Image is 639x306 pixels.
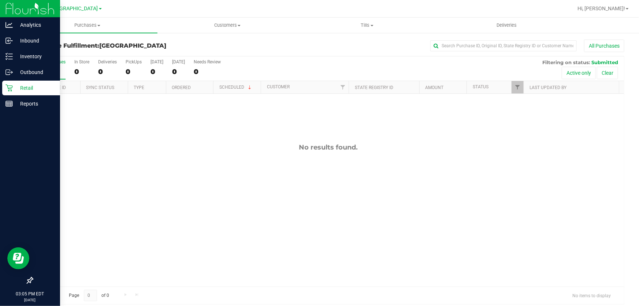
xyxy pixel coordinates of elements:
span: Deliveries [487,22,527,29]
span: Page of 0 [63,290,115,301]
a: Tills [297,18,437,33]
div: 0 [98,67,117,76]
span: No items to display [566,290,617,301]
button: All Purchases [584,40,624,52]
a: Last Updated By [530,85,567,90]
div: Deliveries [98,59,117,64]
span: [GEOGRAPHIC_DATA] [48,5,98,12]
span: Tills [298,22,437,29]
div: 0 [194,67,221,76]
div: 0 [74,67,89,76]
div: PickUps [126,59,142,64]
input: Search Purchase ID, Original ID, State Registry ID or Customer Name... [430,40,577,51]
span: Customers [158,22,297,29]
a: Scheduled [219,85,253,90]
p: [DATE] [3,297,57,303]
a: Customers [157,18,297,33]
inline-svg: Retail [5,84,13,92]
div: No results found. [33,143,624,151]
inline-svg: Inventory [5,53,13,60]
a: Status [473,84,488,89]
div: [DATE] [151,59,163,64]
p: 03:05 PM EDT [3,291,57,297]
span: Filtering on status: [542,59,590,65]
div: In Store [74,59,89,64]
p: Analytics [13,21,57,29]
span: Hi, [PERSON_NAME]! [577,5,625,11]
a: Deliveries [437,18,577,33]
h3: Purchase Fulfillment: [32,43,230,49]
inline-svg: Inbound [5,37,13,44]
p: Inventory [13,52,57,61]
p: Reports [13,99,57,108]
span: Submitted [591,59,618,65]
p: Inbound [13,36,57,45]
inline-svg: Analytics [5,21,13,29]
a: Amount [425,85,443,90]
p: Retail [13,84,57,92]
a: Customer [267,84,290,89]
a: State Registry ID [355,85,393,90]
button: Active only [562,67,596,79]
p: Outbound [13,68,57,77]
inline-svg: Reports [5,100,13,107]
div: 0 [126,67,142,76]
inline-svg: Outbound [5,69,13,76]
div: [DATE] [172,59,185,64]
div: Needs Review [194,59,221,64]
iframe: Resource center [7,247,29,269]
span: Purchases [18,22,157,29]
button: Clear [597,67,618,79]
a: Filter [512,81,524,93]
div: 0 [172,67,185,76]
a: Sync Status [86,85,114,90]
span: [GEOGRAPHIC_DATA] [99,42,166,49]
a: Ordered [172,85,191,90]
div: 0 [151,67,163,76]
a: Purchases [18,18,157,33]
a: Filter [337,81,349,93]
a: Type [134,85,144,90]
